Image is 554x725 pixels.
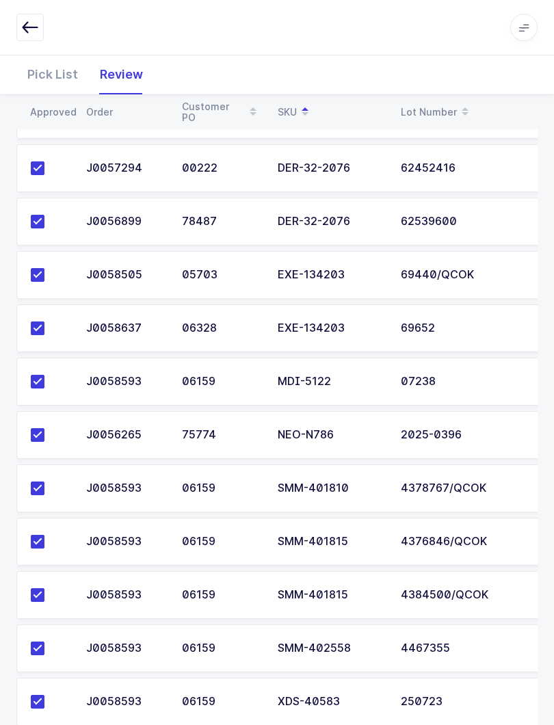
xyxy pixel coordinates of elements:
div: J0058593 [86,642,166,655]
div: J0056265 [86,429,166,441]
div: EXE-134203 [278,322,384,334]
div: 62539600 [401,215,521,228]
div: J0058637 [86,322,166,334]
div: J0057294 [86,162,166,174]
div: SMM-401815 [278,536,384,548]
div: J0056899 [86,215,166,228]
div: J0058593 [86,696,166,708]
div: 06159 [182,375,261,388]
div: Order [86,107,166,118]
div: 4376846/QCOK [401,536,521,548]
div: NEO-N786 [278,429,384,441]
div: 06328 [182,322,261,334]
div: J0058593 [86,589,166,601]
div: SMM-402558 [278,642,384,655]
div: SKU [278,101,384,124]
div: 4467355 [401,642,521,655]
div: 06159 [182,696,261,708]
div: 07238 [401,375,521,388]
div: Customer PO [182,101,261,124]
div: 06159 [182,482,261,495]
div: 06159 [182,589,261,601]
div: J0058505 [86,269,166,281]
div: 75774 [182,429,261,441]
div: J0058593 [86,536,166,548]
div: DER-32-2076 [278,162,384,174]
div: J0058593 [86,375,166,388]
div: 4384500/QCOK [401,589,521,601]
div: Approved [30,107,70,118]
div: Pick List [16,55,89,94]
div: Lot Number [401,101,521,124]
div: 4378767/QCOK [401,482,521,495]
div: SMM-401810 [278,482,384,495]
div: 69652 [401,322,521,334]
div: XDS-40583 [278,696,384,708]
div: DER-32-2076 [278,215,384,228]
div: 250723 [401,696,521,708]
div: 78487 [182,215,261,228]
div: Review [89,55,154,94]
div: 69440/QCOK [401,269,521,281]
div: EXE-134203 [278,269,384,281]
div: 00222 [182,162,261,174]
div: 2025-0396 [401,429,521,441]
div: J0058593 [86,482,166,495]
div: 06159 [182,642,261,655]
div: MDI-5122 [278,375,384,388]
div: SMM-401815 [278,589,384,601]
div: 06159 [182,536,261,548]
div: 62452416 [401,162,521,174]
div: 05703 [182,269,261,281]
